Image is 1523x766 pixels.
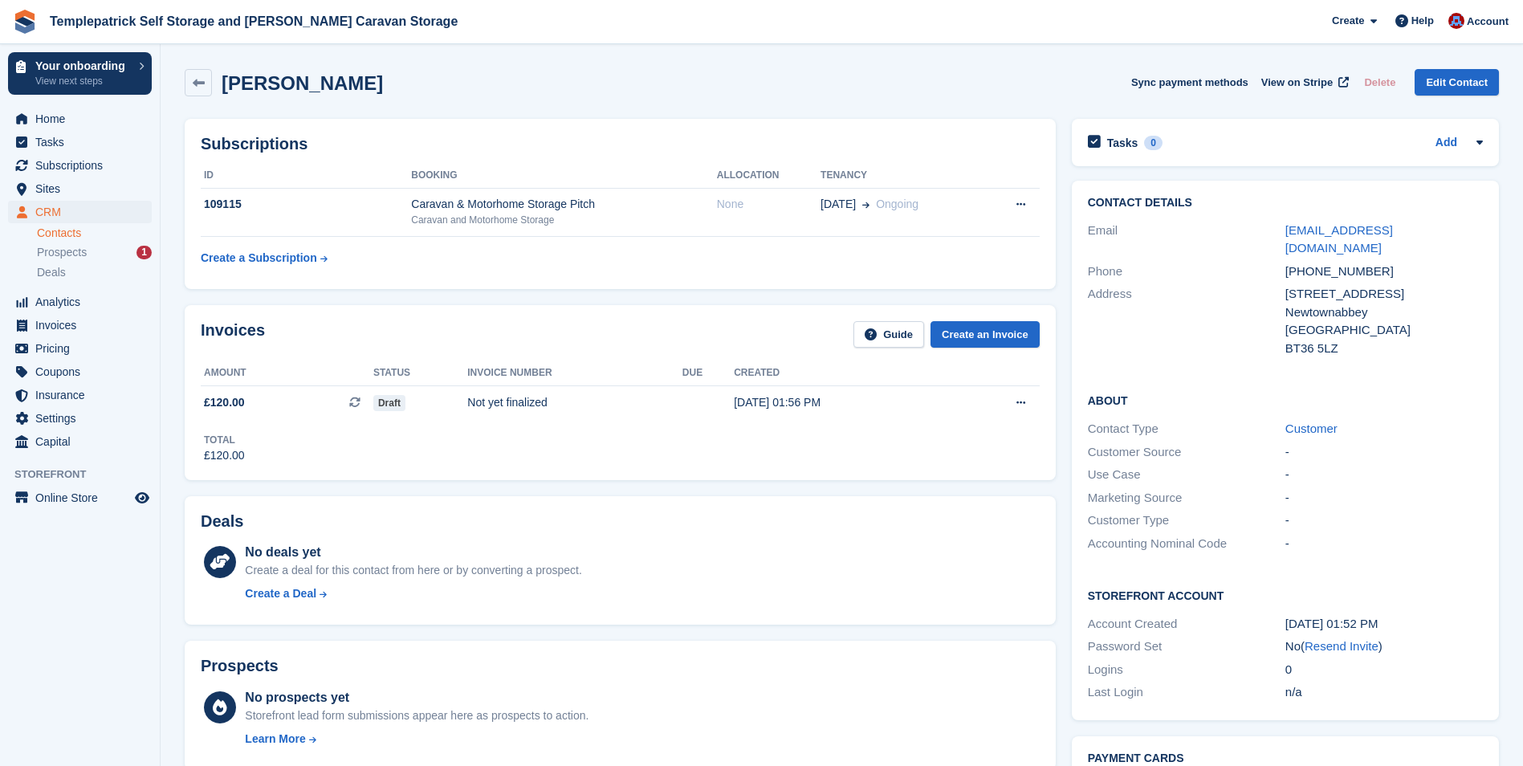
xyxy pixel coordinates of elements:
a: menu [8,337,152,360]
th: Due [682,361,734,386]
a: Create a Deal [245,585,581,602]
div: Customer Source [1088,443,1285,462]
span: Draft [373,395,405,411]
span: CRM [35,201,132,223]
span: Deals [37,265,66,280]
a: menu [8,154,152,177]
div: Learn More [245,731,305,748]
a: menu [8,291,152,313]
span: Help [1411,13,1434,29]
h2: Subscriptions [201,135,1040,153]
div: £120.00 [204,447,245,464]
div: Phone [1088,263,1285,281]
th: Created [734,361,954,386]
th: ID [201,163,411,189]
div: Address [1088,285,1285,357]
p: View next steps [35,74,131,88]
div: [PHONE_NUMBER] [1285,263,1483,281]
div: 0 [1144,136,1163,150]
div: Create a Subscription [201,250,317,267]
span: £120.00 [204,394,245,411]
a: Preview store [132,488,152,507]
a: Create an Invoice [930,321,1040,348]
button: Sync payment methods [1131,69,1248,96]
h2: [PERSON_NAME] [222,72,383,94]
a: menu [8,177,152,200]
span: Settings [35,407,132,430]
span: Tasks [35,131,132,153]
a: menu [8,361,152,383]
div: None [717,196,821,213]
a: Create a Subscription [201,243,328,273]
a: Your onboarding View next steps [8,52,152,95]
h2: About [1088,392,1483,408]
span: Invoices [35,314,132,336]
div: 1 [136,246,152,259]
div: Customer Type [1088,511,1285,530]
a: menu [8,314,152,336]
span: Sites [35,177,132,200]
span: Storefront [14,467,160,483]
div: Marketing Source [1088,489,1285,507]
span: Insurance [35,384,132,406]
span: Prospects [37,245,87,260]
th: Tenancy [821,163,983,189]
button: Delete [1358,69,1402,96]
span: ( ) [1301,639,1383,653]
a: Prospects 1 [37,244,152,261]
div: Total [204,433,245,447]
th: Status [373,361,467,386]
span: View on Stripe [1261,75,1333,91]
h2: Payment cards [1088,752,1483,765]
div: - [1285,535,1483,553]
div: Not yet finalized [467,394,682,411]
span: [DATE] [821,196,856,213]
a: menu [8,384,152,406]
div: Create a Deal [245,585,316,602]
div: Account Created [1088,615,1285,634]
div: Caravan and Motorhome Storage [411,213,716,227]
div: - [1285,489,1483,507]
div: Password Set [1088,638,1285,656]
a: menu [8,407,152,430]
span: Home [35,108,132,130]
h2: Tasks [1107,136,1138,150]
p: Your onboarding [35,60,131,71]
a: [EMAIL_ADDRESS][DOMAIN_NAME] [1285,223,1393,255]
div: Caravan & Motorhome Storage Pitch [411,196,716,213]
div: 109115 [201,196,411,213]
div: 0 [1285,661,1483,679]
a: menu [8,108,152,130]
a: Add [1435,134,1457,153]
a: View on Stripe [1255,69,1352,96]
span: Account [1467,14,1509,30]
a: Learn More [245,731,588,748]
div: [DATE] 01:56 PM [734,394,954,411]
h2: Deals [201,512,243,531]
div: Logins [1088,661,1285,679]
span: Subscriptions [35,154,132,177]
h2: Invoices [201,321,265,348]
a: menu [8,201,152,223]
span: Create [1332,13,1364,29]
a: menu [8,430,152,453]
span: Coupons [35,361,132,383]
div: No deals yet [245,543,581,562]
div: - [1285,443,1483,462]
a: Guide [853,321,924,348]
a: menu [8,487,152,509]
a: menu [8,131,152,153]
span: Analytics [35,291,132,313]
a: Edit Contact [1415,69,1499,96]
div: BT36 5LZ [1285,340,1483,358]
div: - [1285,466,1483,484]
span: Capital [35,430,132,453]
a: Resend Invite [1305,639,1378,653]
img: stora-icon-8386f47178a22dfd0bd8f6a31ec36ba5ce8667c1dd55bd0f319d3a0aa187defe.svg [13,10,37,34]
div: n/a [1285,683,1483,702]
h2: Prospects [201,657,279,675]
span: Pricing [35,337,132,360]
span: Ongoing [876,198,918,210]
img: Leigh [1448,13,1464,29]
div: Contact Type [1088,420,1285,438]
